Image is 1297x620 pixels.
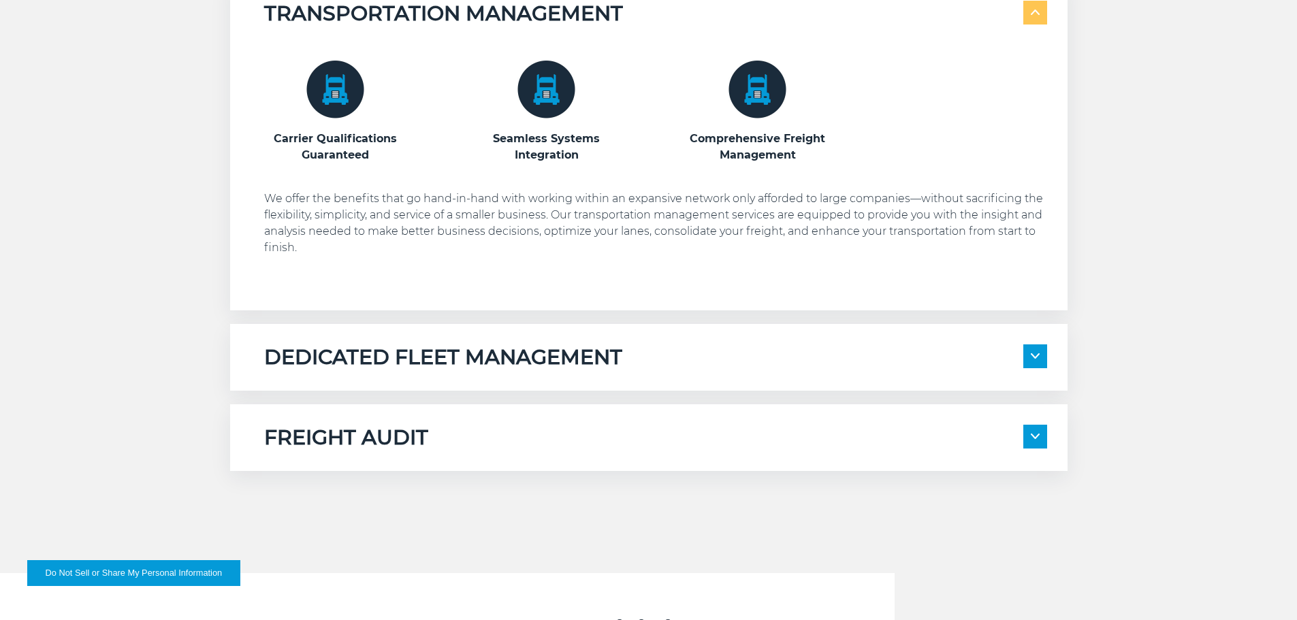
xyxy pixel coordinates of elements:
[1229,555,1297,620] iframe: Chat Widget
[1031,353,1040,359] img: arrow
[27,560,240,586] button: Do Not Sell or Share My Personal Information
[475,131,618,163] h3: Seamless Systems Integration
[264,131,407,163] h3: Carrier Qualifications Guaranteed
[1031,434,1040,439] img: arrow
[1031,10,1040,15] img: arrow
[264,191,1047,256] p: We offer the benefits that go hand-in-hand with working within an expansive network only afforded...
[686,131,829,163] h3: Comprehensive Freight Management
[264,425,428,451] h5: FREIGHT AUDIT
[264,344,622,370] h5: DEDICATED FLEET MANAGEMENT
[264,1,623,27] h5: TRANSPORTATION MANAGEMENT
